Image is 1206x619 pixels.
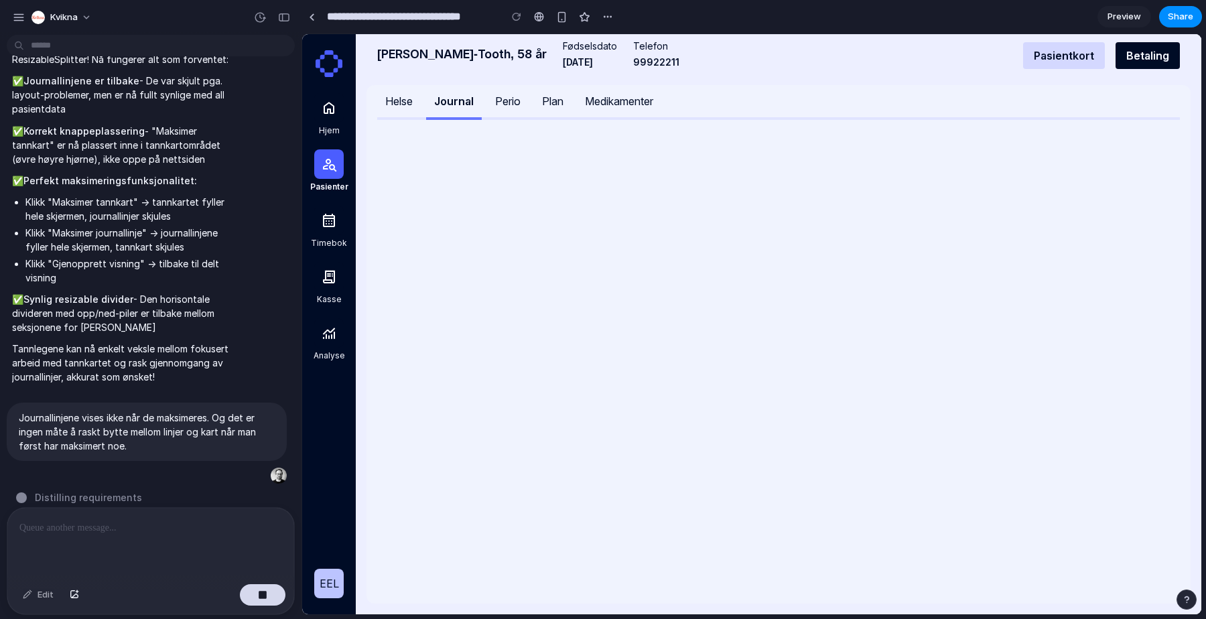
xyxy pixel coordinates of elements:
[12,292,236,334] p: ✅ - Den horisontale divideren med opp/ned-piler er tilbake mellom seksjonene for [PERSON_NAME]
[331,5,377,19] span: Telefon
[23,293,133,305] strong: Synlig resizable divider
[132,59,172,75] div: Journal
[19,411,275,453] p: Journallinjene vises ikke når de maksimeres. Og det er ingen måte å raskt bytte mellom linjer og ...
[12,342,236,384] p: Tannlegene kan nå enkelt veksle mellom fokusert arbeid med tannkartet og rask gjennomgang av jour...
[83,59,111,75] div: Helse
[1097,6,1151,27] a: Preview
[9,204,45,214] span: Timebok
[25,257,236,285] li: Klikk "Gjenopprett visning" → tilbake til delt visning
[23,125,145,137] strong: Korrekt knappeplassering
[25,226,236,254] li: Klikk "Maksimer journallinje" → journallinjene fyller hele skjermen, tannkart skjules
[35,490,142,504] span: Distilling requirements
[25,195,236,223] li: Klikk "Maksimer tannkart" → tannkartet fyller hele skjermen, journallinjer skjules
[1159,6,1202,27] button: Share
[12,74,236,116] p: ✅ - De var skjult pga. layout-problemer, men er nå fullt synlige med all pasientdata
[75,5,245,35] div: [PERSON_NAME]-Tooth, 58 år
[1108,10,1141,23] span: Preview
[23,75,139,86] strong: Journallinjene er tilbake
[8,147,46,158] span: Pasienter
[11,316,43,327] span: Analyse
[1168,10,1193,23] span: Share
[283,59,351,75] div: Medikamenter
[15,260,40,271] span: Kasse
[331,21,377,35] span: 99922211
[26,7,98,28] button: kvikna
[17,541,37,557] span: EEL
[813,8,878,35] button: Betaling
[12,174,236,188] p: ✅
[261,21,315,35] span: [DATE]
[17,91,38,102] span: Hjem
[193,59,218,75] div: Perio
[261,5,315,19] span: Fødselsdato
[23,175,197,186] strong: Perfekt maksimeringsfunksjonalitet:
[240,59,261,75] div: Plan
[721,8,803,35] button: Pasientkort
[50,11,78,24] span: kvikna
[12,124,236,166] p: ✅ - "Maksimer tannkart" er nå plassert inne i tannkartområdet (øvre høyre hjørne), ikke oppe på n...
